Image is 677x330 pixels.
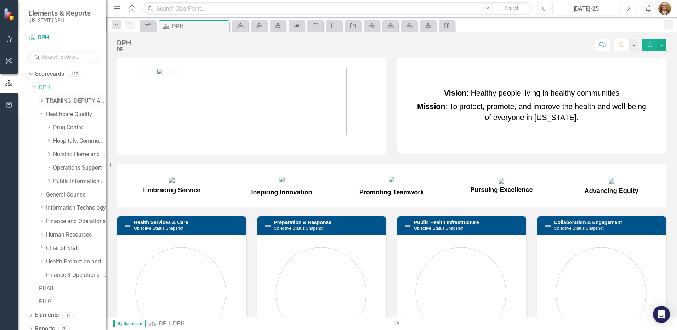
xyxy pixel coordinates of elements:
a: Human Resources [46,231,106,239]
div: DPH [117,47,131,52]
a: Collaboration & Engagement [554,220,622,225]
img: mceclip12.png [499,178,504,184]
a: General Counsel [46,191,106,199]
div: » [149,320,386,328]
a: Public Health Infrastructure [414,220,479,225]
small: Objective Status Snapshot [274,226,324,231]
img: mceclip10.png [279,177,285,182]
div: 122 [68,71,81,77]
div: DPH [173,320,184,327]
span: Promoting Teamwork [359,189,424,196]
a: Healthcare Quality [46,110,106,119]
img: Mary Ramirez [658,2,671,15]
a: Public Information and Regulatory Affairs [53,177,106,186]
a: DPH [39,84,106,92]
span: Elements & Reports [28,9,91,17]
a: PHIG [39,298,106,306]
small: [US_STATE] DPH [28,17,91,23]
small: Objective Status Snapshot [134,226,183,231]
div: [DATE]-25 [555,5,618,13]
span: Search [505,5,520,11]
a: Operations Support [53,164,106,172]
strong: Mission [417,102,445,111]
button: Search [495,4,530,13]
img: Not Defined [544,222,552,231]
span: Inspiring Innovation [251,189,312,196]
small: Objective Status Snapshot [554,226,604,231]
div: 31 [62,312,74,318]
a: Information Technology [46,204,106,212]
a: Nursing Home and Medical Services [53,150,106,159]
div: Open Intercom Messenger [653,306,670,323]
a: TRAINING: DEPUTY AREA [46,97,106,105]
div: DPH [172,22,228,31]
img: mceclip13.png [609,178,614,184]
img: mceclip11.png [389,177,394,182]
img: Not Defined [403,222,412,231]
span: Pursuing Excellence [470,177,533,193]
a: Preparation & Response [274,220,332,225]
input: Search Below... [28,51,99,63]
a: Drug Control [53,124,106,132]
span: : Healthy people living in healthy communities [444,89,619,97]
a: DPH [28,34,99,42]
span: Embracing Service [143,187,200,194]
a: Finance & Operations - ARCHIVE [46,271,106,279]
span: Advancing Equity [585,177,638,194]
strong: Vision [444,89,467,97]
a: Scorecards [35,70,64,78]
a: PHAB [39,285,106,293]
a: Hospitals, Community Services, and Emergency Management [53,137,106,145]
button: [DATE]-25 [552,2,620,15]
img: Not Defined [263,222,272,231]
small: Objective Status Snapshot [414,226,463,231]
img: mceclip9.png [169,177,175,183]
span: : To protect, promote, and improve the health and well-being of everyone in [US_STATE]. [417,102,646,121]
a: Elements [35,311,59,319]
div: DPH [117,39,131,47]
a: Health Services & Care [134,220,188,225]
a: Finance and Operations [46,217,106,226]
a: Health Promotion and Services [46,258,106,266]
span: By Scorecard [113,320,146,327]
img: Not Defined [123,222,132,231]
input: Search ClearPoint... [143,2,532,15]
img: ClearPoint Strategy [4,8,16,20]
a: DPH [159,320,170,327]
a: Chief of Staff [46,244,106,252]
